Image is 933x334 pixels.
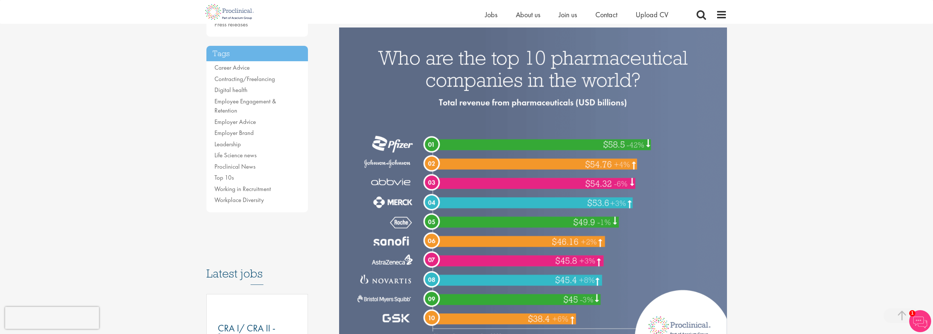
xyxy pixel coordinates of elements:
a: Contact [595,10,617,19]
a: Jobs [485,10,497,19]
h3: Latest jobs [206,249,308,285]
a: Upload CV [636,10,668,19]
a: Leadership [214,140,241,148]
iframe: reCAPTCHA [5,307,99,329]
a: Employer Brand [214,129,254,137]
a: Career Advice [214,63,250,71]
a: Life Science news [214,151,257,159]
a: Top 10s [214,173,234,181]
a: Contracting/Freelancing [214,75,275,83]
img: Chatbot [909,310,931,332]
a: Employee Engagement & Retention [214,97,276,115]
a: Proclinical News [214,162,256,170]
a: Digital health [214,86,247,94]
a: Employer Advice [214,118,256,126]
a: About us [516,10,540,19]
a: Workplace Diversity [214,196,264,204]
a: Working in Recruitment [214,185,271,193]
span: 1 [909,310,915,316]
h3: Tags [206,46,308,62]
a: Join us [559,10,577,19]
a: Press releases [214,20,248,28]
